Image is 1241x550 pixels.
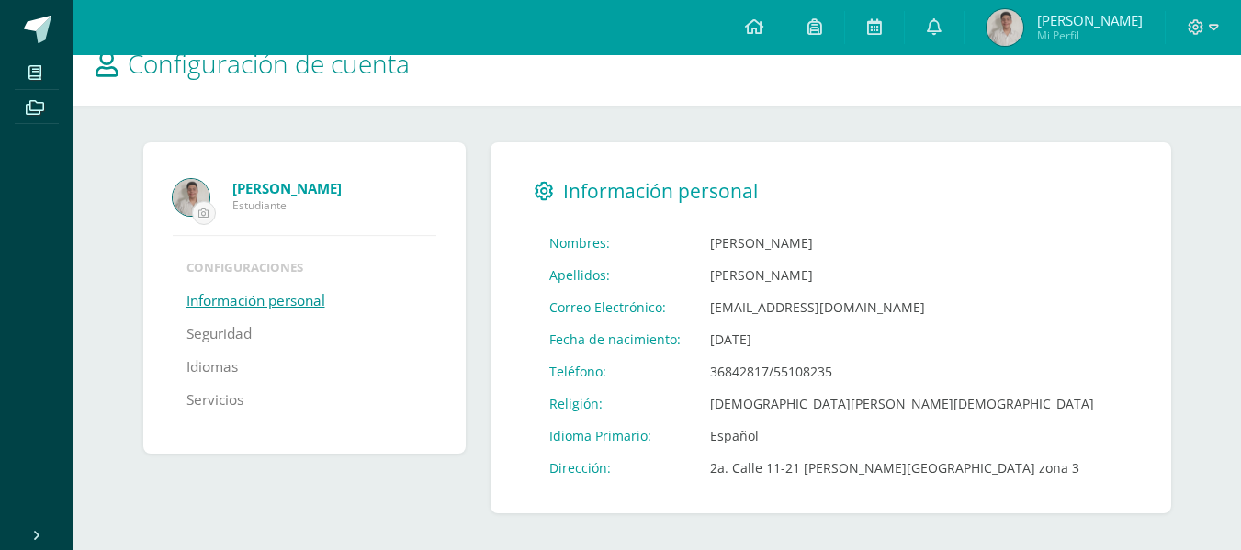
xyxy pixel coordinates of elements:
li: Configuraciones [186,259,423,275]
span: Estudiante [232,197,436,213]
span: Configuración de cuenta [128,46,410,81]
td: Nombres: [535,227,695,259]
td: [DEMOGRAPHIC_DATA][PERSON_NAME][DEMOGRAPHIC_DATA] [695,387,1109,420]
td: 2a. Calle 11-21 [PERSON_NAME][GEOGRAPHIC_DATA] zona 3 [695,452,1109,484]
a: Seguridad [186,318,252,351]
td: 36842817/55108235 [695,355,1109,387]
td: [PERSON_NAME] [695,227,1109,259]
a: Servicios [186,384,243,417]
td: [PERSON_NAME] [695,259,1109,291]
td: Español [695,420,1109,452]
a: [PERSON_NAME] [232,179,436,197]
strong: [PERSON_NAME] [232,179,342,197]
td: Religión: [535,387,695,420]
td: Teléfono: [535,355,695,387]
td: Fecha de nacimiento: [535,323,695,355]
img: Profile picture of Joel Alberto Ramírez Ramazzini [173,179,209,216]
a: Idiomas [186,351,238,384]
td: Idioma Primario: [535,420,695,452]
a: Información personal [186,285,325,318]
span: Información personal [563,178,758,204]
td: Apellidos: [535,259,695,291]
td: [EMAIL_ADDRESS][DOMAIN_NAME] [695,291,1109,323]
span: Mi Perfil [1037,28,1143,43]
td: Correo Electrónico: [535,291,695,323]
td: Dirección: [535,452,695,484]
span: [PERSON_NAME] [1037,11,1143,29]
img: 5f8b1fa4d3844940ee0a10de8934683e.png [987,9,1023,46]
td: [DATE] [695,323,1109,355]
